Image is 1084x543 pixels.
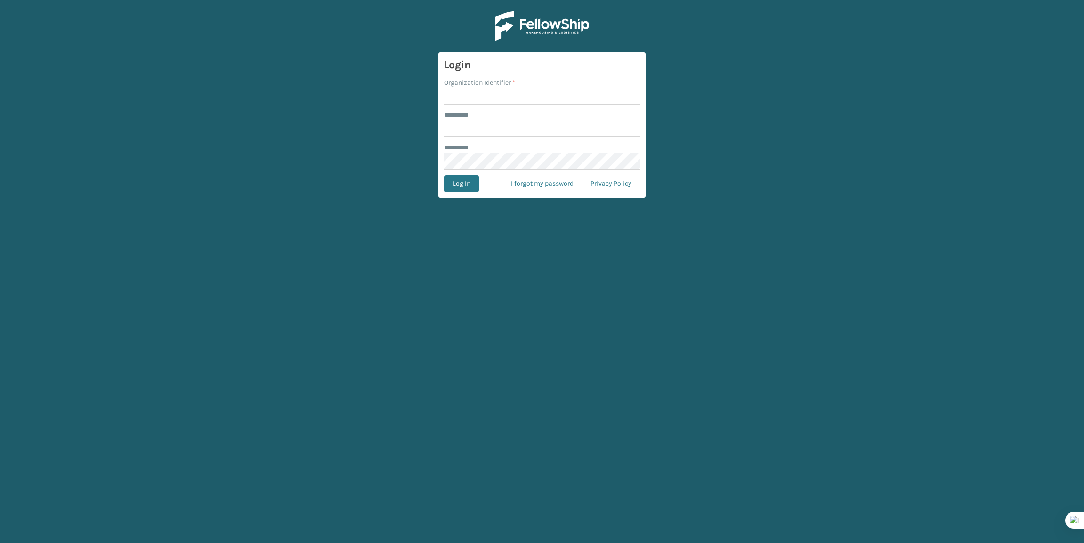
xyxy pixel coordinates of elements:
img: Logo [495,11,589,41]
label: Organization Identifier [444,78,515,88]
a: I forgot my password [502,175,582,192]
button: Log In [444,175,479,192]
h3: Login [444,58,640,72]
a: Privacy Policy [582,175,640,192]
